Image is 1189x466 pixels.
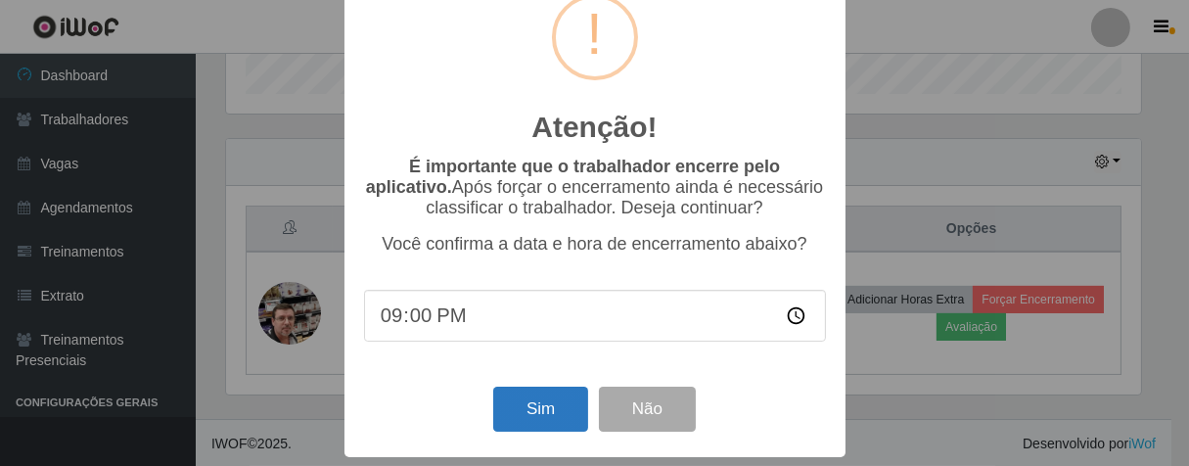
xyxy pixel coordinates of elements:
button: Não [599,387,696,433]
p: Após forçar o encerramento ainda é necessário classificar o trabalhador. Deseja continuar? [364,157,826,218]
p: Você confirma a data e hora de encerramento abaixo? [364,234,826,255]
button: Sim [493,387,588,433]
b: É importante que o trabalhador encerre pelo aplicativo. [366,157,780,197]
h2: Atenção! [531,110,657,145]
